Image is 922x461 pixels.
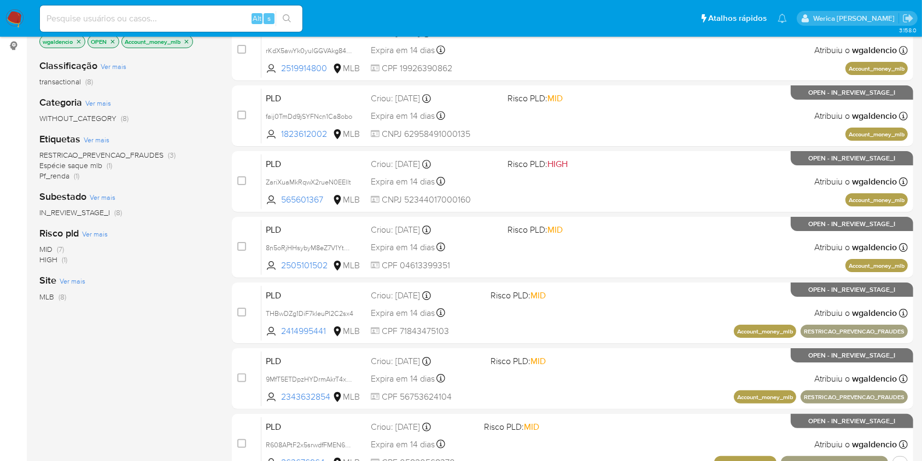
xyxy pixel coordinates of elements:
[708,13,767,24] span: Atalhos rápidos
[276,11,298,26] button: search-icon
[253,13,261,24] span: Alt
[813,13,898,24] p: werica.jgaldencio@mercadolivre.com
[902,13,914,24] a: Sair
[267,13,271,24] span: s
[778,14,787,23] a: Notificações
[40,11,302,26] input: Pesquise usuários ou casos...
[899,26,917,34] span: 3.158.0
